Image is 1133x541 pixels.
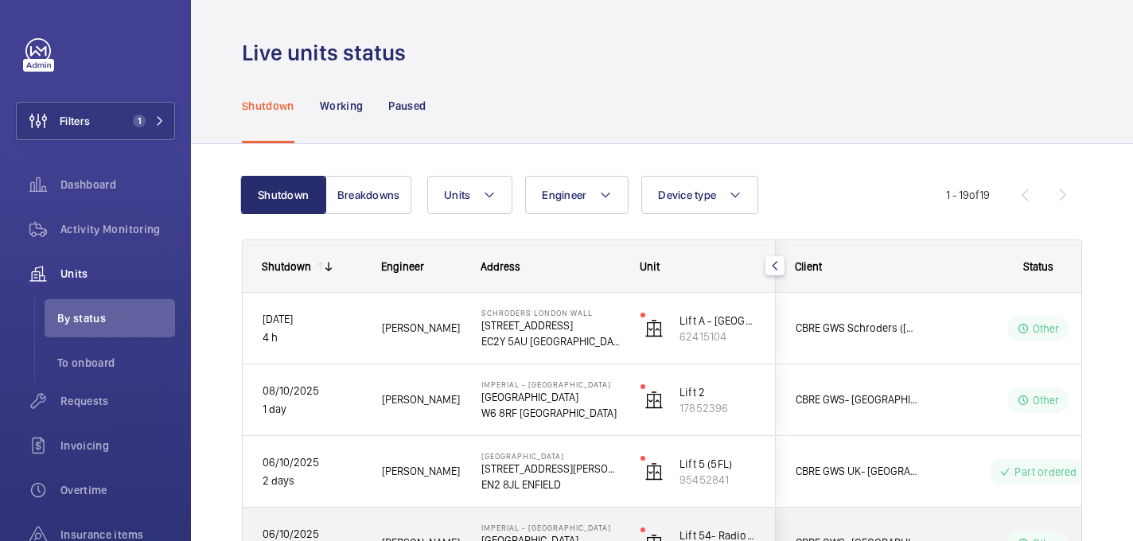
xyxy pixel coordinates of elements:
[382,319,461,337] span: [PERSON_NAME]
[481,523,620,532] p: Imperial - [GEOGRAPHIC_DATA]
[133,115,146,127] span: 1
[542,189,586,201] span: Engineer
[60,221,175,237] span: Activity Monitoring
[60,482,175,498] span: Overtime
[57,355,175,371] span: To onboard
[644,462,664,481] img: elevator.svg
[644,391,664,410] img: elevator.svg
[481,333,620,349] p: EC2Y 5AU [GEOGRAPHIC_DATA]
[481,317,620,333] p: [STREET_ADDRESS]
[263,453,361,472] p: 06/10/2025
[444,189,470,201] span: Units
[481,379,620,389] p: Imperial - [GEOGRAPHIC_DATA]
[1033,321,1060,337] p: Other
[481,477,620,492] p: EN2 8JL ENFIELD
[796,319,918,337] span: CBRE GWS Schroders ([GEOGRAPHIC_DATA])
[641,176,758,214] button: Device type
[60,113,90,129] span: Filters
[481,461,620,477] p: [STREET_ADDRESS][PERSON_NAME]
[60,393,175,409] span: Requests
[262,260,311,273] div: Shutdown
[481,260,520,273] span: Address
[796,391,918,409] span: CBRE GWS- [GEOGRAPHIC_DATA] ([GEOGRAPHIC_DATA])
[16,102,175,140] button: Filters1
[481,308,620,317] p: Schroders London Wall
[242,38,415,68] h1: Live units status
[240,176,326,214] button: Shutdown
[57,310,175,326] span: By status
[658,189,716,201] span: Device type
[263,329,361,347] p: 4 h
[481,405,620,421] p: W6 8RF [GEOGRAPHIC_DATA]
[679,384,756,400] p: Lift 2
[969,189,979,201] span: of
[60,266,175,282] span: Units
[243,436,776,508] div: Press SPACE to select this row.
[679,313,756,329] p: Lift A - [GEOGRAPHIC_DATA]/PL11 (G-8)
[640,260,757,273] div: Unit
[243,364,776,436] div: Press SPACE to select this row.
[381,260,424,273] span: Engineer
[796,462,918,481] span: CBRE GWS UK- [GEOGRAPHIC_DATA]
[60,438,175,453] span: Invoicing
[679,472,756,488] p: 95452841
[263,382,361,400] p: 08/10/2025
[1023,260,1053,273] span: Status
[263,472,361,490] p: 2 days
[525,176,629,214] button: Engineer
[481,389,620,405] p: [GEOGRAPHIC_DATA]
[644,319,664,338] img: elevator.svg
[427,176,512,214] button: Units
[1033,392,1060,408] p: Other
[243,293,776,364] div: Press SPACE to select this row.
[679,400,756,416] p: 17852396
[320,98,363,114] p: Working
[263,400,361,418] p: 1 day
[325,176,411,214] button: Breakdowns
[382,391,461,409] span: [PERSON_NAME]
[388,98,426,114] p: Paused
[382,462,461,481] span: [PERSON_NAME]
[481,451,620,461] p: [GEOGRAPHIC_DATA]
[1014,464,1077,480] p: Part ordered
[263,310,361,329] p: [DATE]
[60,177,175,193] span: Dashboard
[242,98,294,114] p: Shutdown
[679,456,756,472] p: Lift 5 (5FL)
[679,329,756,344] p: 62415104
[795,260,822,273] span: Client
[946,189,990,200] span: 1 - 19 19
